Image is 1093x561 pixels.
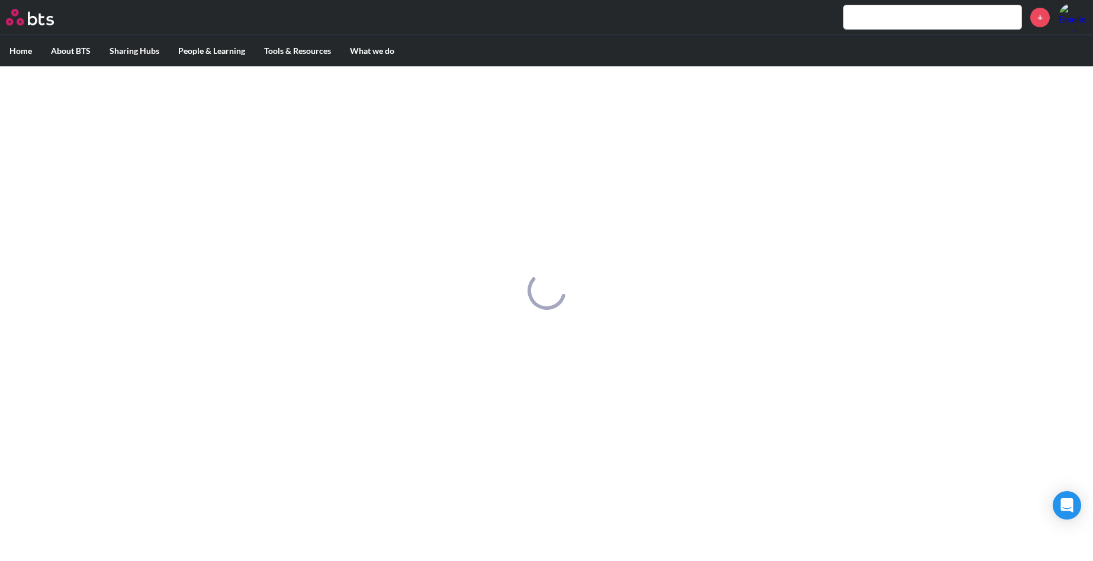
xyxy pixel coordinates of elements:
label: About BTS [41,36,100,66]
label: Tools & Resources [255,36,340,66]
a: + [1030,8,1050,27]
label: What we do [340,36,404,66]
label: People & Learning [169,36,255,66]
div: Open Intercom Messenger [1053,491,1081,520]
a: Go home [6,9,76,25]
img: Emelie Linden [1059,3,1087,31]
label: Sharing Hubs [100,36,169,66]
a: Profile [1059,3,1087,31]
img: BTS Logo [6,9,54,25]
